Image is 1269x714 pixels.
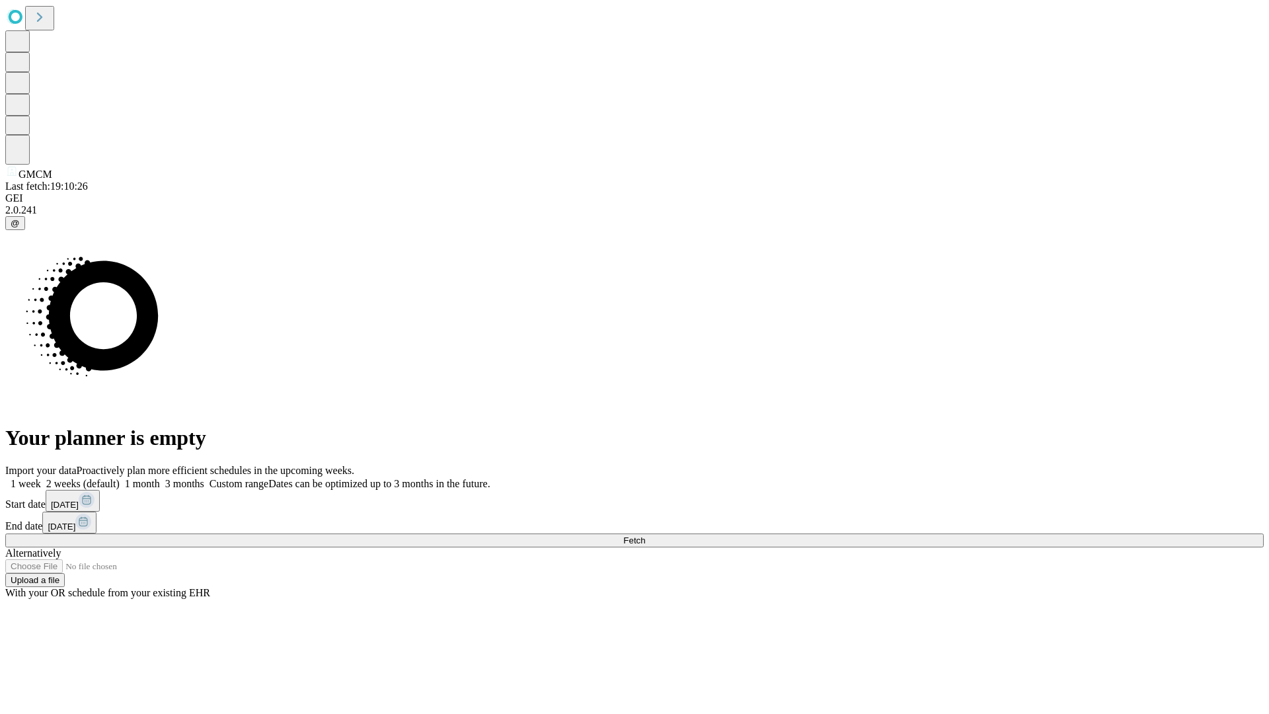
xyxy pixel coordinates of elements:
[165,478,204,489] span: 3 months
[5,204,1264,216] div: 2.0.241
[48,522,75,532] span: [DATE]
[11,478,41,489] span: 1 week
[5,547,61,559] span: Alternatively
[5,180,88,192] span: Last fetch: 19:10:26
[5,192,1264,204] div: GEI
[77,465,354,476] span: Proactively plan more efficient schedules in the upcoming weeks.
[46,478,120,489] span: 2 weeks (default)
[210,478,268,489] span: Custom range
[5,216,25,230] button: @
[125,478,160,489] span: 1 month
[5,426,1264,450] h1: Your planner is empty
[5,573,65,587] button: Upload a file
[623,535,645,545] span: Fetch
[5,465,77,476] span: Import your data
[42,512,96,534] button: [DATE]
[19,169,52,180] span: GMCM
[51,500,79,510] span: [DATE]
[5,587,210,598] span: With your OR schedule from your existing EHR
[5,490,1264,512] div: Start date
[46,490,100,512] button: [DATE]
[11,218,20,228] span: @
[268,478,490,489] span: Dates can be optimized up to 3 months in the future.
[5,534,1264,547] button: Fetch
[5,512,1264,534] div: End date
